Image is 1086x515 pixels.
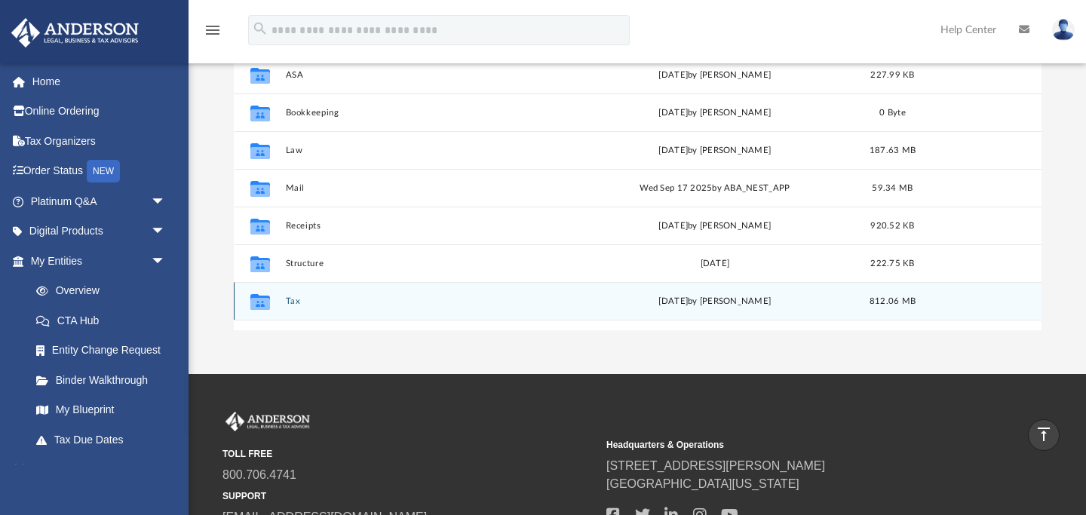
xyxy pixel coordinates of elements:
span: 222.75 KB [870,259,914,268]
span: arrow_drop_down [151,216,181,247]
i: vertical_align_top [1035,425,1053,443]
a: [GEOGRAPHIC_DATA][US_STATE] [606,477,799,490]
div: NEW [87,160,120,182]
a: Platinum Q&Aarrow_drop_down [11,186,189,216]
button: Law [285,146,567,155]
a: 800.706.4741 [222,468,296,481]
div: [DATE] [574,257,856,271]
a: Home [11,66,189,97]
a: [STREET_ADDRESS][PERSON_NAME] [606,459,825,472]
a: Tax Organizers [11,126,189,156]
a: menu [204,29,222,39]
a: Entity Change Request [21,336,189,366]
small: Headquarters & Operations [606,438,980,452]
span: arrow_drop_down [151,186,181,217]
span: 0 Byte [879,109,906,117]
div: [DATE] by [PERSON_NAME] [574,144,856,158]
div: [DATE] by [PERSON_NAME] [574,69,856,82]
a: Digital Productsarrow_drop_down [11,216,189,247]
a: Online Ordering [11,97,189,127]
div: Wed Sep 17 2025 by ABA_NEST_APP [574,182,856,195]
div: [DATE] by [PERSON_NAME] [574,106,856,120]
div: [DATE] by [PERSON_NAME] [574,219,856,233]
img: Anderson Advisors Platinum Portal [7,18,143,48]
span: [DATE] [658,297,688,305]
span: arrow_drop_down [151,246,181,277]
img: Anderson Advisors Platinum Portal [222,412,313,431]
button: ASA [285,70,567,80]
button: Tax [285,296,567,306]
img: User Pic [1052,19,1075,41]
span: 227.99 KB [870,71,914,79]
i: menu [204,21,222,39]
button: Mail [285,183,567,193]
a: vertical_align_top [1028,419,1060,451]
button: Structure [285,259,567,268]
a: My Entitiesarrow_drop_down [11,246,189,276]
i: search [252,20,268,37]
a: CTA Hub [21,305,189,336]
span: 187.63 MB [869,146,915,155]
a: Order StatusNEW [11,156,189,187]
button: Bookkeeping [285,108,567,118]
a: My Blueprint [21,395,181,425]
span: 812.06 MB [869,297,915,305]
a: My Anderson Teamarrow_drop_down [11,455,181,485]
a: Overview [21,276,189,306]
span: arrow_drop_down [151,455,181,486]
span: 59.34 MB [872,184,913,192]
span: 920.52 KB [870,222,914,230]
small: SUPPORT [222,489,596,503]
div: grid [234,18,1042,331]
button: Receipts [285,221,567,231]
a: Binder Walkthrough [21,365,189,395]
small: TOLL FREE [222,447,596,461]
a: Tax Due Dates [21,425,189,455]
div: by [PERSON_NAME] [574,295,856,308]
